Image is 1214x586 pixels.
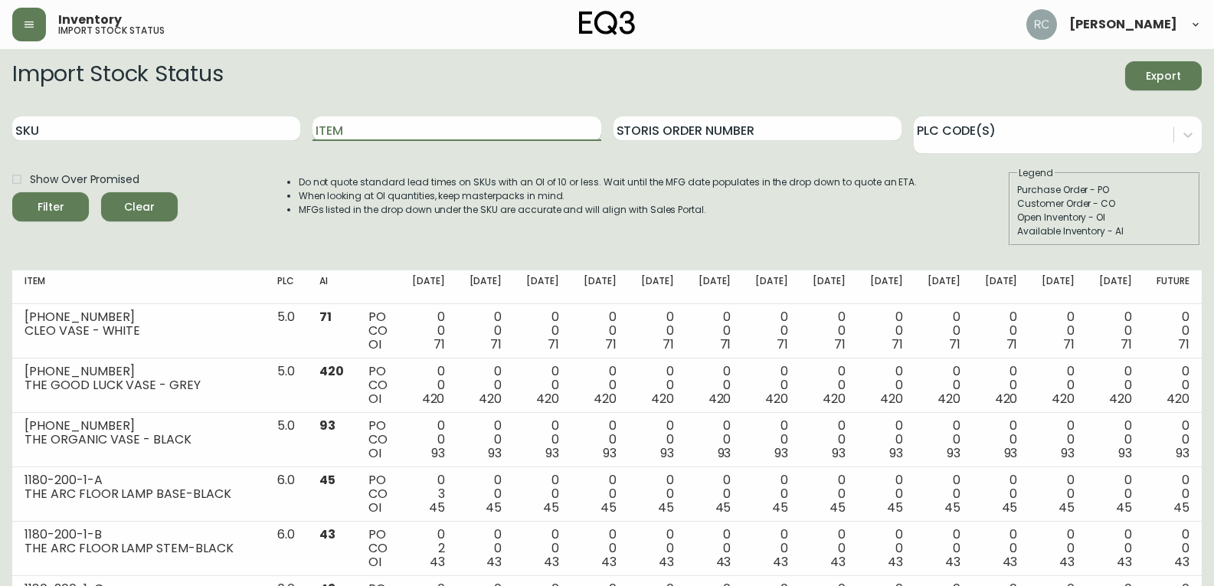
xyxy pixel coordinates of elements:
[743,270,800,304] th: [DATE]
[265,270,307,304] th: PLC
[720,336,731,353] span: 71
[536,390,559,408] span: 420
[995,390,1018,408] span: 420
[486,499,502,516] span: 45
[880,390,903,408] span: 420
[659,553,674,571] span: 43
[265,304,307,358] td: 5.0
[12,192,89,221] button: Filter
[629,270,686,304] th: [DATE]
[368,419,388,460] div: PO CO
[25,378,253,392] div: THE GOOD LUCK VASE - GREY
[1006,336,1018,353] span: 71
[12,270,265,304] th: Item
[526,528,559,569] div: 0 0
[813,528,846,569] div: 0 0
[1099,310,1132,352] div: 0 0
[889,444,903,462] span: 93
[985,365,1018,406] div: 0 0
[813,365,846,406] div: 0 0
[299,189,918,203] li: When looking at OI quantities, keep masterpacks in mind.
[1069,18,1177,31] span: [PERSON_NAME]
[944,499,960,516] span: 45
[490,336,502,353] span: 71
[663,336,674,353] span: 71
[1017,197,1192,211] div: Customer Order - CO
[469,473,502,515] div: 0 0
[651,390,674,408] span: 420
[584,419,617,460] div: 0 0
[1109,390,1132,408] span: 420
[25,528,253,542] div: 1180-200-1-B
[429,499,445,516] span: 45
[1157,419,1189,460] div: 0 0
[1017,224,1192,238] div: Available Inventory - AI
[928,310,960,352] div: 0 0
[1116,499,1132,516] span: 45
[434,336,445,353] span: 71
[265,358,307,413] td: 5.0
[12,61,223,90] h2: Import Stock Status
[25,542,253,555] div: THE ARC FLOOR LAMP STEM-BLACK
[686,270,744,304] th: [DATE]
[947,444,960,462] span: 93
[526,310,559,352] div: 0 0
[526,365,559,406] div: 0 0
[1157,528,1189,569] div: 0 0
[985,419,1018,460] div: 0 0
[307,270,356,304] th: AI
[1087,270,1144,304] th: [DATE]
[412,528,445,569] div: 0 2
[1063,336,1075,353] span: 71
[526,419,559,460] div: 0 0
[368,528,388,569] div: PO CO
[888,553,903,571] span: 43
[544,553,559,571] span: 43
[765,390,788,408] span: 420
[412,473,445,515] div: 0 3
[25,487,253,501] div: THE ARC FLOOR LAMP BASE-BLACK
[456,270,514,304] th: [DATE]
[543,499,559,516] span: 45
[368,390,381,408] span: OI
[514,270,571,304] th: [DATE]
[928,473,960,515] div: 0 0
[25,433,253,447] div: THE ORGANIC VASE - BLACK
[985,528,1018,569] div: 0 0
[400,270,457,304] th: [DATE]
[571,270,629,304] th: [DATE]
[412,419,445,460] div: 0 0
[813,419,846,460] div: 0 0
[265,413,307,467] td: 5.0
[1002,499,1018,516] span: 45
[600,499,617,516] span: 45
[368,336,381,353] span: OI
[1042,365,1075,406] div: 0 0
[319,525,335,543] span: 43
[548,336,559,353] span: 71
[830,553,846,571] span: 43
[25,419,253,433] div: [PHONE_NUMBER]
[892,336,903,353] span: 71
[579,11,636,35] img: logo
[38,198,64,217] div: Filter
[1017,166,1055,180] legend: Legend
[299,203,918,217] li: MFGs listed in the drop down under the SKU are accurate and will align with Sales Portal.
[25,365,253,378] div: [PHONE_NUMBER]
[823,390,846,408] span: 420
[1167,390,1189,408] span: 420
[928,419,960,460] div: 0 0
[1099,365,1132,406] div: 0 0
[25,324,253,338] div: CLEO VASE - WHITE
[1118,444,1132,462] span: 93
[594,390,617,408] span: 420
[25,473,253,487] div: 1180-200-1-A
[887,499,903,516] span: 45
[486,553,502,571] span: 43
[1026,9,1057,40] img: 46fb21a3fa8e47cd26bba855d66542c0
[25,310,253,324] div: [PHONE_NUMBER]
[755,310,788,352] div: 0 0
[1157,365,1189,406] div: 0 0
[1137,67,1189,86] span: Export
[368,444,381,462] span: OI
